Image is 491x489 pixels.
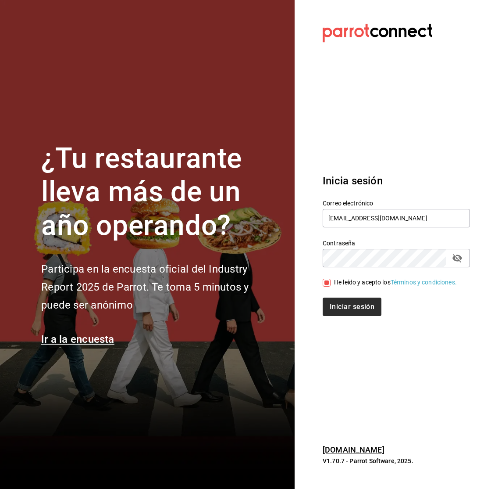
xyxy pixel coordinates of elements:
[391,279,457,286] a: Términos y condiciones.
[323,240,470,246] label: Contraseña
[323,209,470,227] input: Ingresa tu correo electrónico
[323,173,470,189] h3: Inicia sesión
[323,445,384,454] a: [DOMAIN_NAME]
[323,200,470,206] label: Correo electrónico
[334,278,457,287] div: He leído y acepto los
[450,251,465,266] button: passwordField
[41,142,278,243] h1: ¿Tu restaurante lleva más de un año operando?
[41,260,278,314] h2: Participa en la encuesta oficial del Industry Report 2025 de Parrot. Te toma 5 minutos y puede se...
[41,333,114,345] a: Ir a la encuesta
[323,298,381,316] button: Iniciar sesión
[323,457,470,465] p: V1.70.7 - Parrot Software, 2025.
